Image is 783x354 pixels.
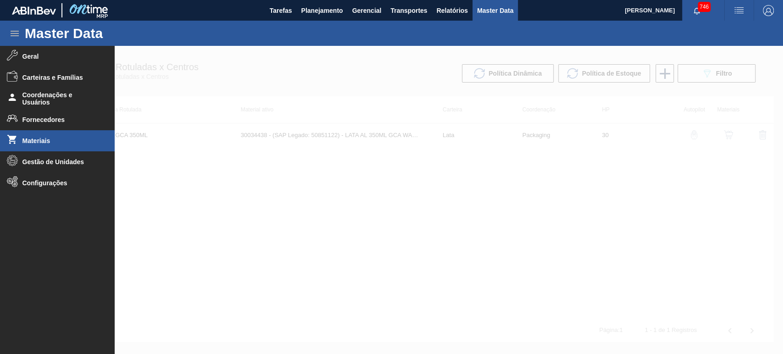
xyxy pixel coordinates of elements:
[436,5,467,16] span: Relatórios
[270,5,292,16] span: Tarefas
[22,91,98,106] span: Coordenações e Usuários
[301,5,343,16] span: Planejamento
[22,53,98,60] span: Geral
[477,5,513,16] span: Master Data
[390,5,427,16] span: Transportes
[763,5,774,16] img: Logout
[25,28,188,39] h1: Master Data
[22,74,98,81] span: Carteiras e Famílias
[22,179,98,187] span: Configurações
[22,116,98,123] span: Fornecedores
[352,5,382,16] span: Gerencial
[12,6,56,15] img: TNhmsLtSVTkK8tSr43FrP2fwEKptu5GPRR3wAAAABJRU5ErkJggg==
[22,137,98,144] span: Materiais
[698,2,711,12] span: 746
[733,5,744,16] img: userActions
[682,4,711,17] button: Notificações
[22,158,98,166] span: Gestão de Unidades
